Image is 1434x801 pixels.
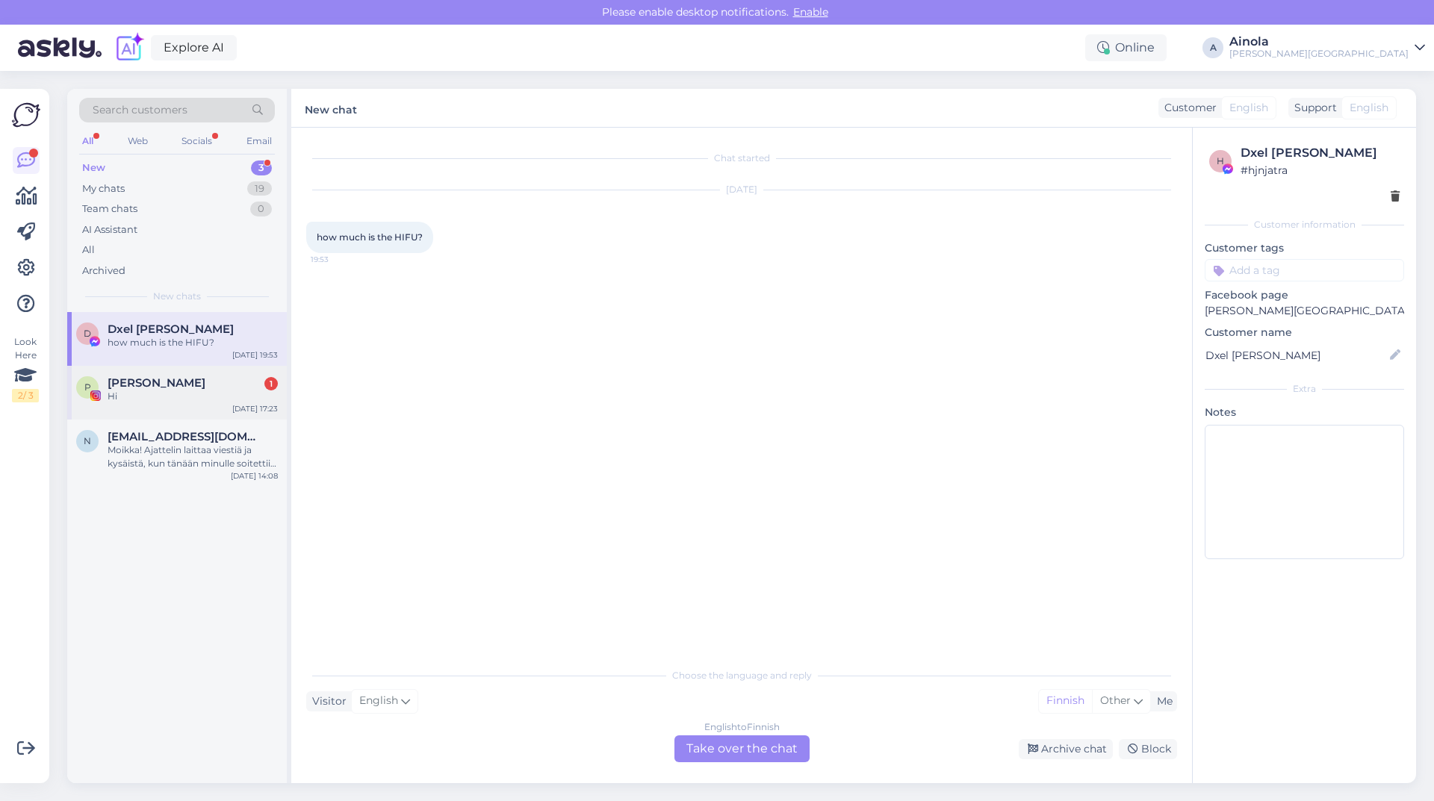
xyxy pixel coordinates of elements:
[153,290,201,303] span: New chats
[317,231,423,243] span: how much is the HIFU?
[789,5,833,19] span: Enable
[1205,240,1404,256] p: Customer tags
[704,720,780,734] div: English to Finnish
[179,131,215,151] div: Socials
[1039,690,1092,712] div: Finnish
[108,430,263,443] span: nelli.harjula@hotmail.com
[151,35,237,60] a: Explore AI
[79,131,96,151] div: All
[12,101,40,129] img: Askly Logo
[1205,405,1404,420] p: Notes
[82,243,95,258] div: All
[1085,34,1167,61] div: Online
[251,160,272,175] div: 3
[1229,48,1409,60] div: [PERSON_NAME][GEOGRAPHIC_DATA]
[674,735,810,762] div: Take over the chat
[306,152,1177,165] div: Chat started
[1100,694,1131,707] span: Other
[1119,739,1177,759] div: Block
[1205,218,1404,231] div: Customer information
[247,181,272,196] div: 19
[264,377,278,390] div: 1
[12,335,39,402] div: Look Here
[250,202,272,216] div: 0
[82,181,125,196] div: My chats
[82,160,105,175] div: New
[1202,37,1223,58] div: A
[93,102,187,118] span: Search customers
[1350,100,1388,116] span: English
[1229,100,1268,116] span: English
[1217,155,1224,166] span: h
[1158,100,1217,116] div: Customer
[1229,36,1409,48] div: Ainola
[232,403,278,414] div: [DATE] 17:23
[84,435,91,446] span: n
[1205,347,1387,364] input: Add name
[84,381,91,393] span: P
[1241,144,1400,162] div: Dxel [PERSON_NAME]
[82,202,137,216] div: Team chats
[108,443,278,470] div: Moikka! Ajattelin laittaa viestiä ja kysäistä, kun tänään minulle soitettiin numerosta [PHONE_NUM...
[1205,287,1404,303] p: Facebook page
[114,32,145,63] img: explore-ai
[231,470,278,481] div: [DATE] 14:08
[108,336,278,349] div: how much is the HIFU?
[1205,325,1404,340] p: Customer name
[82,222,137,237] div: AI Assistant
[1019,739,1113,759] div: Archive chat
[1229,36,1425,60] a: Ainola[PERSON_NAME][GEOGRAPHIC_DATA]
[306,183,1177,196] div: [DATE]
[243,131,275,151] div: Email
[311,254,367,265] span: 19:53
[1151,694,1173,709] div: Me
[12,389,39,402] div: 2 / 3
[1205,303,1404,319] p: [PERSON_NAME][GEOGRAPHIC_DATA]
[1241,162,1400,178] div: # hjnjatra
[1205,382,1404,396] div: Extra
[125,131,151,151] div: Web
[108,390,278,403] div: Hi
[1288,100,1337,116] div: Support
[359,693,398,709] span: English
[108,376,205,390] span: Pooja Das
[305,98,357,118] label: New chat
[108,322,234,336] span: Dxel Tiamzon-Ibarra
[306,669,1177,682] div: Choose the language and reply
[84,328,91,339] span: D
[1205,259,1404,281] input: Add a tag
[82,264,125,278] div: Archived
[232,349,278,361] div: [DATE] 19:53
[306,694,347,709] div: Visitor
